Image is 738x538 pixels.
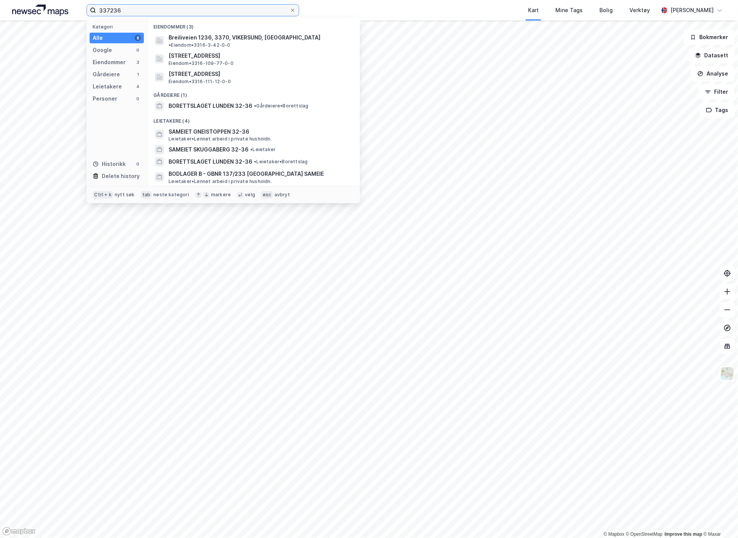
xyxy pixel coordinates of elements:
[93,191,113,199] div: Ctrl + k
[93,24,144,30] div: Kategori
[96,5,290,16] input: Søk på adresse, matrikkel, gårdeiere, leietakere eller personer
[665,532,702,537] a: Improve this map
[93,33,103,43] div: Alle
[720,366,735,381] img: Z
[93,70,120,79] div: Gårdeiere
[2,527,36,536] a: Mapbox homepage
[135,161,141,167] div: 0
[153,192,189,198] div: neste kategori
[169,79,231,85] span: Eiendom • 3316-111-12-0-0
[169,136,272,142] span: Leietaker • Lønnet arbeid i private husholdn.
[169,145,249,154] span: SAMEIET SKUGGABERG 32-36
[135,96,141,102] div: 0
[93,94,117,103] div: Personer
[169,69,351,79] span: [STREET_ADDRESS]
[169,169,351,178] span: BODLAGER B - GBNR 137/233 [GEOGRAPHIC_DATA] SAMEIE
[689,48,735,63] button: Datasett
[245,192,255,198] div: velg
[254,103,308,109] span: Gårdeiere • Borettslag
[604,532,624,537] a: Mapbox
[629,6,650,15] div: Verktøy
[135,35,141,41] div: 8
[274,192,290,198] div: avbryt
[147,86,360,100] div: Gårdeiere (1)
[169,101,252,110] span: BORETTSLAGET LUNDEN 32-36
[147,18,360,32] div: Eiendommer (3)
[670,6,714,15] div: [PERSON_NAME]
[135,47,141,53] div: 0
[169,60,233,66] span: Eiendom • 3316-109-77-0-0
[169,178,272,185] span: Leietaker • Lønnet arbeid i private husholdn.
[169,127,351,136] span: SAMEIET GNEISTOPPEN 32-36
[135,59,141,65] div: 3
[102,172,140,181] div: Delete history
[93,82,122,91] div: Leietakere
[141,191,152,199] div: tab
[254,159,307,165] span: Leietaker • Borettslag
[211,192,231,198] div: markere
[93,46,112,55] div: Google
[684,30,735,45] button: Bokmerker
[135,84,141,90] div: 4
[93,58,126,67] div: Eiendommer
[700,502,738,538] iframe: Chat Widget
[700,502,738,538] div: Kontrollprogram for chat
[700,103,735,118] button: Tags
[599,6,613,15] div: Bolig
[169,33,320,42] span: Breiliveien 1236, 3370, VIKERSUND, [GEOGRAPHIC_DATA]
[254,159,256,164] span: •
[169,157,252,166] span: BORETTSLAGET LUNDEN 32-36
[250,147,276,153] span: Leietaker
[115,192,135,198] div: nytt søk
[147,112,360,126] div: Leietakere (4)
[12,5,68,16] img: logo.a4113a55bc3d86da70a041830d287a7e.svg
[169,42,171,48] span: •
[626,532,663,537] a: OpenStreetMap
[555,6,583,15] div: Mine Tags
[93,159,126,169] div: Historikk
[699,84,735,99] button: Filter
[169,42,230,48] span: Eiendom • 3316-3-42-0-0
[691,66,735,81] button: Analyse
[261,191,273,199] div: esc
[528,6,539,15] div: Kart
[135,71,141,77] div: 1
[250,147,252,152] span: •
[169,51,351,60] span: [STREET_ADDRESS]
[254,103,256,109] span: •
